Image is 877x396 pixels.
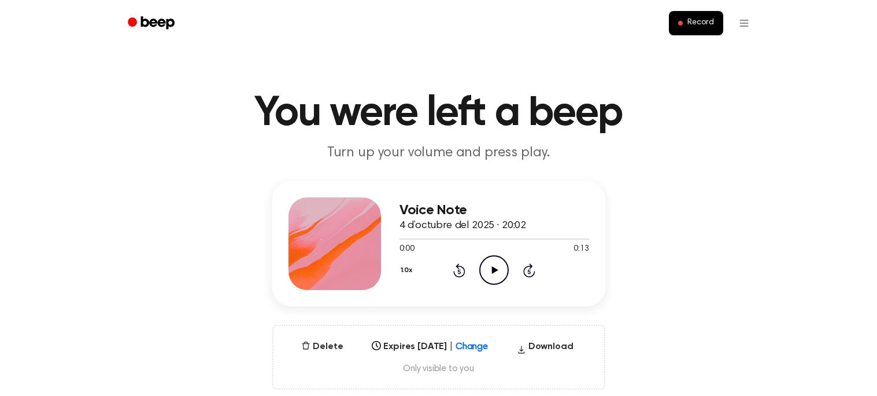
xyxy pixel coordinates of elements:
[217,144,661,163] p: Turn up your volume and press play.
[573,243,589,255] span: 0:13
[297,340,347,354] button: Delete
[399,203,589,218] h3: Voice Note
[669,11,723,35] button: Record
[399,221,527,231] span: 4 d’octubre del 2025 · 20:02
[287,363,590,375] span: Only visible to you
[120,12,185,35] a: Beep
[730,9,758,37] button: Open menu
[687,18,713,28] span: Record
[512,340,578,358] button: Download
[399,261,417,280] button: 1.0x
[143,93,735,134] h1: You were left a beep
[399,243,415,255] span: 0:00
